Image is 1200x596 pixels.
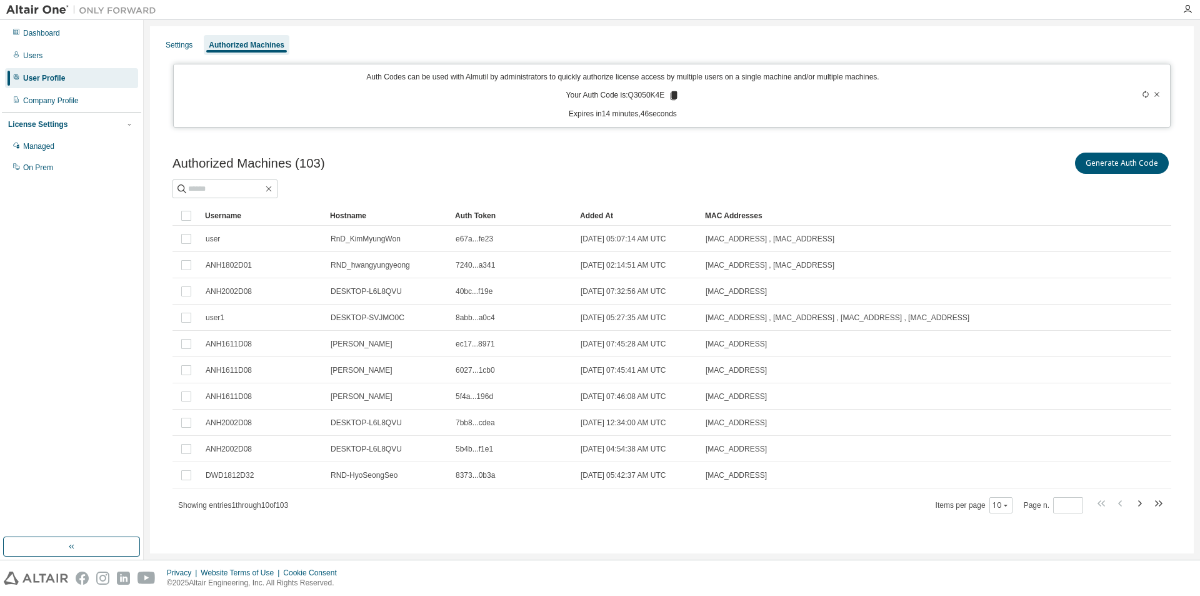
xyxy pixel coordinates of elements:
span: [MAC_ADDRESS] [706,470,767,480]
div: Managed [23,141,54,151]
div: Settings [166,40,192,50]
img: Altair One [6,4,162,16]
div: Users [23,51,42,61]
span: Authorized Machines (103) [172,156,325,171]
span: [DATE] 07:45:41 AM UTC [581,365,666,375]
span: DESKTOP-L6L8QVU [331,444,402,454]
span: RND-HyoSeongSeo [331,470,397,480]
span: DESKTOP-L6L8QVU [331,418,402,428]
span: 8373...0b3a [456,470,495,480]
span: [MAC_ADDRESS] [706,418,767,428]
img: altair_logo.svg [4,572,68,585]
span: ANH2002D08 [206,444,252,454]
img: instagram.svg [96,572,109,585]
span: e67a...fe23 [456,234,493,244]
span: [MAC_ADDRESS] [706,444,767,454]
span: user1 [206,313,224,323]
span: [MAC_ADDRESS] [706,365,767,375]
span: [DATE] 05:42:37 AM UTC [581,470,666,480]
span: 6027...1cb0 [456,365,495,375]
span: 8abb...a0c4 [456,313,495,323]
span: Showing entries 1 through 10 of 103 [178,501,288,510]
span: ANH1611D08 [206,391,252,402]
span: Page n. [1024,497,1083,513]
div: Cookie Consent [283,568,344,578]
span: user [206,234,220,244]
span: DESKTOP-SVJMO0C [331,313,404,323]
span: ec17...8971 [456,339,495,349]
span: [DATE] 05:07:14 AM UTC [581,234,666,244]
div: Dashboard [23,28,60,38]
span: [PERSON_NAME] [331,391,392,402]
span: 40bc...f19e [456,286,492,296]
div: Privacy [167,568,201,578]
span: [MAC_ADDRESS] , [MAC_ADDRESS] [706,260,834,270]
img: linkedin.svg [117,572,130,585]
button: 10 [992,500,1009,510]
div: Website Terms of Use [201,568,283,578]
img: youtube.svg [137,572,156,585]
span: [MAC_ADDRESS] [706,339,767,349]
span: [DATE] 07:32:56 AM UTC [581,286,666,296]
div: Hostname [330,206,445,226]
span: RnD_KimMyungWon [331,234,401,244]
p: © 2025 Altair Engineering, Inc. All Rights Reserved. [167,578,344,588]
span: ANH2002D08 [206,418,252,428]
p: Your Auth Code is: Q3050K4E [566,90,680,101]
span: RND_hwangyungyeong [331,260,410,270]
div: On Prem [23,163,53,173]
span: [DATE] 07:46:08 AM UTC [581,391,666,402]
div: User Profile [23,73,65,83]
div: Username [205,206,320,226]
span: ANH1802D01 [206,260,252,270]
div: Added At [580,206,695,226]
span: 5f4a...196d [456,391,493,402]
span: [DATE] 04:54:38 AM UTC [581,444,666,454]
span: ANH2002D08 [206,286,252,296]
span: DESKTOP-L6L8QVU [331,286,402,296]
span: [MAC_ADDRESS] , [MAC_ADDRESS] [706,234,834,244]
img: facebook.svg [76,572,89,585]
span: [PERSON_NAME] [331,365,392,375]
span: [MAC_ADDRESS] [706,286,767,296]
span: [DATE] 02:14:51 AM UTC [581,260,666,270]
span: ANH1611D08 [206,365,252,375]
span: 7240...a341 [456,260,495,270]
div: License Settings [8,119,67,129]
div: Company Profile [23,96,79,106]
span: [MAC_ADDRESS] , [MAC_ADDRESS] , [MAC_ADDRESS] , [MAC_ADDRESS] [706,313,969,323]
p: Expires in 14 minutes, 46 seconds [181,109,1065,119]
span: [PERSON_NAME] [331,339,392,349]
span: 7bb8...cdea [456,418,495,428]
div: Auth Token [455,206,570,226]
span: [DATE] 12:34:00 AM UTC [581,418,666,428]
div: MAC Addresses [705,206,1034,226]
button: Generate Auth Code [1075,153,1169,174]
span: [DATE] 05:27:35 AM UTC [581,313,666,323]
p: Auth Codes can be used with Almutil by administrators to quickly authorize license access by mult... [181,72,1065,83]
div: Authorized Machines [209,40,284,50]
span: ANH1611D08 [206,339,252,349]
span: [MAC_ADDRESS] [706,391,767,402]
span: 5b4b...f1e1 [456,444,493,454]
span: Items per page [936,497,1012,513]
span: DWD1812D32 [206,470,254,480]
span: [DATE] 07:45:28 AM UTC [581,339,666,349]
